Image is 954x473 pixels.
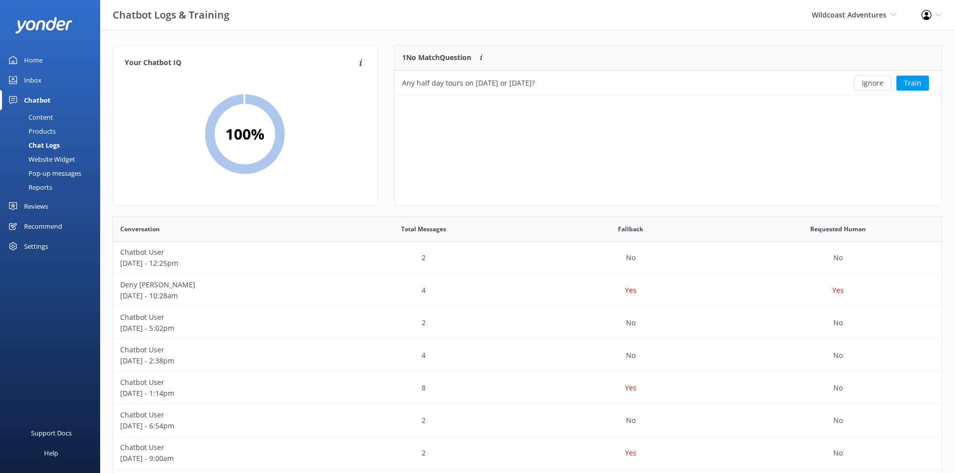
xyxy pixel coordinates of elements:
p: No [833,415,843,426]
p: No [833,317,843,328]
div: Reviews [24,196,48,216]
p: Chatbot User [120,377,312,388]
p: No [626,317,635,328]
p: [DATE] - 1:14pm [120,388,312,399]
p: 2 [422,252,426,263]
p: Chatbot User [120,409,312,420]
div: row [113,339,941,372]
div: Home [24,50,43,70]
p: No [626,415,635,426]
div: Help [44,443,58,463]
p: 2 [422,317,426,328]
p: 2 [422,447,426,458]
span: Fallback [618,224,643,234]
p: Chatbot User [120,344,312,355]
p: [DATE] - 9:00am [120,453,312,464]
a: Website Widget [6,152,100,166]
p: 4 [422,350,426,361]
div: row [113,242,941,274]
p: Yes [832,285,844,296]
div: Pop-up messages [6,166,81,180]
div: Inbox [24,70,42,90]
div: Reports [6,180,52,194]
p: No [833,350,843,361]
p: Yes [625,382,637,393]
p: Deny [PERSON_NAME] [120,279,312,290]
p: 1 No Match Question [402,52,471,63]
p: [DATE] - 12:25pm [120,258,312,269]
div: Website Widget [6,152,75,166]
div: row [113,437,941,469]
p: Chatbot User [120,312,312,323]
button: Train [896,76,929,91]
p: No [833,382,843,393]
div: Products [6,124,56,138]
p: No [833,447,843,458]
h2: 100 % [225,122,264,146]
div: Recommend [24,216,62,236]
div: Any half day tours on [DATE] or [DATE]? [402,78,535,89]
img: yonder-white-logo.png [15,17,73,34]
p: Yes [625,285,637,296]
div: Chat Logs [6,138,60,152]
a: Products [6,124,100,138]
span: Wildcoast Adventures [812,10,886,20]
div: Support Docs [31,423,72,443]
p: [DATE] - 10:28am [120,290,312,301]
span: Conversation [120,224,160,234]
div: row [113,274,941,307]
p: [DATE] - 5:02pm [120,323,312,334]
p: Yes [625,447,637,458]
a: Content [6,110,100,124]
p: [DATE] - 6:54pm [120,420,312,431]
h4: Your Chatbot IQ [125,58,356,69]
p: Chatbot User [120,247,312,258]
span: Total Messages [401,224,446,234]
div: row [395,71,941,96]
p: No [833,252,843,263]
div: Chatbot [24,90,51,110]
p: [DATE] - 2:38pm [120,355,312,366]
button: Ignore [854,76,891,91]
span: Requested Human [810,224,866,234]
h3: Chatbot Logs & Training [113,7,229,23]
div: Settings [24,236,48,256]
a: Chat Logs [6,138,100,152]
a: Pop-up messages [6,166,100,180]
div: row [113,404,941,437]
div: row [113,372,941,404]
div: Content [6,110,53,124]
div: row [113,307,941,339]
p: 8 [422,382,426,393]
div: grid [395,71,941,96]
p: No [626,252,635,263]
p: No [626,350,635,361]
p: Chatbot User [120,442,312,453]
p: 4 [422,285,426,296]
p: 2 [422,415,426,426]
a: Reports [6,180,100,194]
